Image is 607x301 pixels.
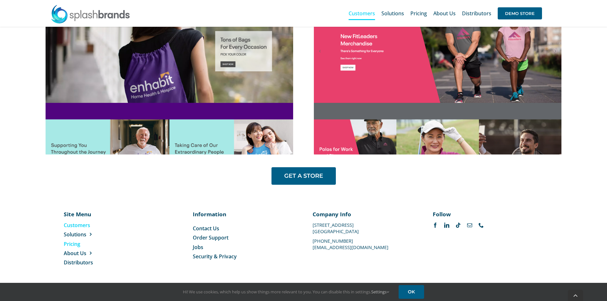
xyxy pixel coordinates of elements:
[193,210,294,218] p: Information
[193,225,294,232] a: Contact Us
[51,4,130,24] img: SplashBrands.com Logo
[444,223,449,228] a: linkedin
[193,253,294,260] a: Security & Privacy
[410,3,427,24] a: Pricing
[349,11,375,16] span: Customers
[64,210,128,218] p: Site Menu
[64,240,128,247] a: Pricing
[64,259,93,266] span: Distributors
[399,285,424,299] a: OK
[193,253,237,260] span: Security & Privacy
[271,167,336,185] a: GET A STORE
[64,231,86,238] span: Solutions
[193,234,228,241] span: Order Support
[64,222,128,266] nav: Menu
[193,244,203,251] span: Jobs
[284,173,323,179] span: GET A STORE
[64,259,128,266] a: Distributors
[456,223,461,228] a: tiktok
[64,250,86,257] span: About Us
[193,225,219,232] span: Contact Us
[193,244,294,251] a: Jobs
[498,3,542,24] a: DEMO STORE
[313,210,414,218] p: Company Info
[479,223,484,228] a: phone
[467,223,472,228] a: mail
[64,240,80,247] span: Pricing
[64,231,128,238] a: Solutions
[410,11,427,16] span: Pricing
[64,250,128,257] a: About Us
[64,222,128,229] a: Customers
[64,222,90,229] span: Customers
[462,3,491,24] a: Distributors
[381,11,404,16] span: Solutions
[183,289,389,295] span: Hi! We use cookies, which help us show things more relevant to you. You can disable this in setti...
[498,7,542,19] span: DEMO STORE
[371,289,389,295] a: Settings
[349,3,375,24] a: Customers
[433,11,456,16] span: About Us
[349,3,542,24] nav: Main Menu Sticky
[193,225,294,260] nav: Menu
[433,223,438,228] a: facebook
[193,234,294,241] a: Order Support
[433,210,534,218] p: Follow
[462,11,491,16] span: Distributors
